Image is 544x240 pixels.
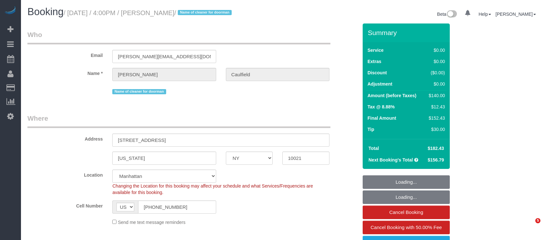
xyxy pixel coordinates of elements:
[174,9,233,16] span: /
[282,152,329,165] input: Zip Code
[437,12,457,17] a: Beta
[428,157,444,162] span: $156.79
[368,115,396,121] label: Final Amount
[368,92,416,99] label: Amount (before Taxes)
[368,47,384,53] label: Service
[368,58,381,65] label: Extras
[426,58,445,65] div: $0.00
[368,81,392,87] label: Adjustment
[27,114,330,128] legend: Where
[112,152,216,165] input: City
[426,81,445,87] div: $0.00
[426,104,445,110] div: $12.43
[118,220,185,225] span: Send me text message reminders
[64,9,233,16] small: / [DATE] / 4:00PM / [PERSON_NAME]
[368,157,413,162] strong: Next Booking's Total
[23,170,107,178] label: Location
[426,47,445,53] div: $0.00
[23,200,107,209] label: Cell Number
[368,146,379,151] strong: Total
[112,183,313,195] span: Changing the Location for this booking may affect your schedule and what Services/Frequencies are...
[522,218,538,234] iframe: Intercom live chat
[426,69,445,76] div: ($0.00)
[23,50,107,59] label: Email
[446,10,457,19] img: New interface
[23,68,107,77] label: Name *
[178,10,231,15] span: Name of cleaner for doorman
[226,68,329,81] input: Last Name
[4,6,17,15] img: Automaid Logo
[426,126,445,133] div: $30.00
[368,126,374,133] label: Tip
[138,200,216,214] input: Cell Number
[496,12,536,17] a: [PERSON_NAME]
[363,221,450,234] a: Cancel Booking with 50.00% Fee
[479,12,491,17] a: Help
[426,92,445,99] div: $140.00
[112,50,216,63] input: Email
[112,68,216,81] input: First Name
[426,115,445,121] div: $152.43
[112,89,166,94] span: Name of cleaner for doorman
[371,225,442,230] span: Cancel Booking with 50.00% Fee
[368,29,447,36] h3: Summary
[23,134,107,142] label: Address
[363,206,450,219] a: Cancel Booking
[368,104,395,110] label: Tax @ 8.88%
[27,30,330,44] legend: Who
[368,69,387,76] label: Discount
[428,146,444,151] span: $182.43
[535,218,540,223] span: 5
[27,6,64,17] span: Booking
